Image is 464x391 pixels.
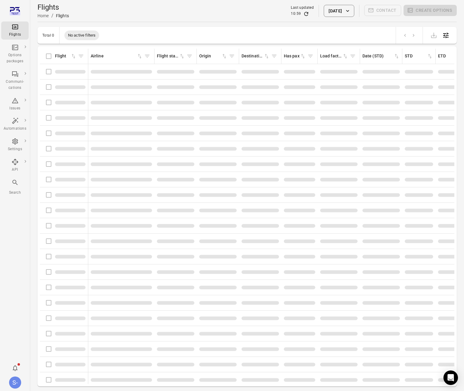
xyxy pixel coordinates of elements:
[303,11,309,17] button: Refresh data
[4,167,26,173] div: API
[284,53,306,60] div: Sort by has pax in ascending order
[401,31,418,39] nav: pagination navigation
[1,42,29,66] a: Options packages
[4,105,26,111] div: Issues
[51,12,54,19] li: /
[291,11,301,17] div: 10:59
[37,12,69,19] nav: Breadcrumbs
[4,79,26,91] div: Communi-cations
[362,53,400,60] div: Sort by date (STD) in ascending order
[76,52,86,61] span: Filter by flight
[270,52,279,61] span: Filter by destination
[364,5,401,17] span: Please make a selection to create communications
[4,146,26,152] div: Settings
[199,53,227,60] div: Sort by origin in ascending order
[4,190,26,196] div: Search
[320,53,348,60] div: Sort by load factor in ascending order
[404,5,457,17] span: Please make a selection to create an option package
[405,53,433,60] div: Sort by STD in ascending order
[242,53,270,60] div: Sort by destination in ascending order
[428,32,440,38] span: Please make a selection to export
[91,53,143,60] div: Sort by airline in ascending order
[157,53,185,60] div: Sort by flight status in ascending order
[143,52,152,61] span: Filter by airline
[1,95,29,113] a: Issues
[1,69,29,93] a: Communi-cations
[1,21,29,40] a: Flights
[37,13,49,18] a: Home
[1,177,29,197] button: Search
[227,52,236,61] span: Filter by origin
[42,33,54,37] div: Total 0
[7,374,24,391] button: Sólberg - AviLabs
[443,370,458,385] div: Open Intercom Messenger
[4,52,26,64] div: Options packages
[185,52,194,61] span: Filter by flight status
[4,126,26,132] div: Automations
[9,376,21,389] div: S-
[4,32,26,38] div: Flights
[1,157,29,175] a: API
[55,53,76,60] div: Sort by flight in ascending order
[440,29,452,41] button: Open table configuration
[1,115,29,134] a: Automations
[291,5,314,11] div: Last updated
[56,13,69,19] div: Flights
[306,52,315,61] span: Filter by has pax
[348,52,357,61] span: Filter by load factor
[64,32,99,38] span: No active filters
[9,362,21,374] button: Notifications
[1,136,29,154] a: Settings
[37,2,69,12] h1: Flights
[324,5,354,17] button: [DATE]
